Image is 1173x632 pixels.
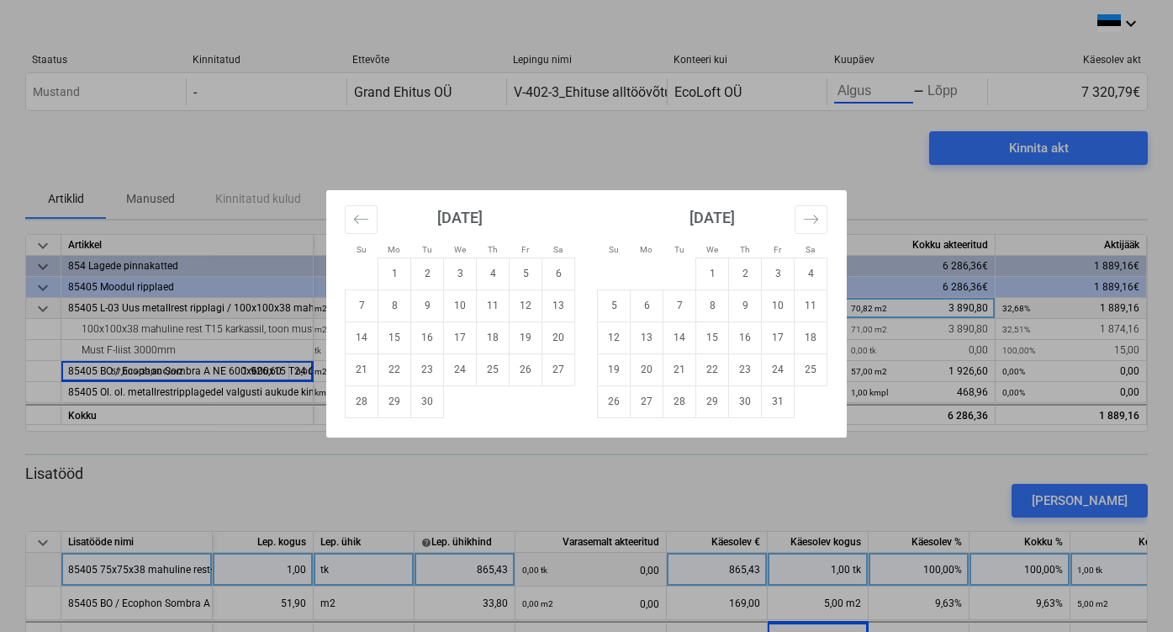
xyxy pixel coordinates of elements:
[542,353,575,385] td: Choose Saturday, September 27, 2025 as your check-in date. It's available.
[729,385,762,417] td: Choose Thursday, October 30, 2025 as your check-in date. It's available.
[378,353,411,385] td: Choose Monday, September 22, 2025 as your check-in date. It's available.
[477,258,510,289] td: Choose Thursday, September 4, 2025 as your check-in date. It's available.
[729,353,762,385] td: Choose Thursday, October 23, 2025 as your check-in date. It's available.
[795,321,827,353] td: Choose Saturday, October 18, 2025 as your check-in date. It's available.
[542,289,575,321] td: Choose Saturday, September 13, 2025 as your check-in date. It's available.
[598,385,631,417] td: Choose Sunday, October 26, 2025 as your check-in date. It's available.
[663,289,696,321] td: Choose Tuesday, October 7, 2025 as your check-in date. It's available.
[378,385,411,417] td: Choose Monday, September 29, 2025 as your check-in date. It's available.
[510,353,542,385] td: Choose Friday, September 26, 2025 as your check-in date. It's available.
[411,258,444,289] td: Choose Tuesday, September 2, 2025 as your check-in date. It's available.
[806,245,815,254] small: Sa
[696,289,729,321] td: Choose Wednesday, October 8, 2025 as your check-in date. It's available.
[444,289,477,321] td: Choose Wednesday, September 10, 2025 as your check-in date. It's available.
[729,289,762,321] td: Choose Thursday, October 9, 2025 as your check-in date. It's available.
[690,209,735,226] strong: [DATE]
[762,289,795,321] td: Choose Friday, October 10, 2025 as your check-in date. It's available.
[437,209,483,226] strong: [DATE]
[488,245,498,254] small: Th
[774,245,781,254] small: Fr
[346,289,378,321] td: Choose Sunday, September 7, 2025 as your check-in date. It's available.
[729,258,762,289] td: Choose Thursday, October 2, 2025 as your check-in date. It's available.
[762,321,795,353] td: Choose Friday, October 17, 2025 as your check-in date. It's available.
[411,289,444,321] td: Choose Tuesday, September 9, 2025 as your check-in date. It's available.
[444,353,477,385] td: Choose Wednesday, September 24, 2025 as your check-in date. It's available.
[521,245,529,254] small: Fr
[762,385,795,417] td: Choose Friday, October 31, 2025 as your check-in date. It's available.
[454,245,466,254] small: We
[598,321,631,353] td: Choose Sunday, October 12, 2025 as your check-in date. It's available.
[346,385,378,417] td: Choose Sunday, September 28, 2025 as your check-in date. It's available.
[510,289,542,321] td: Choose Friday, September 12, 2025 as your check-in date. It's available.
[444,321,477,353] td: Choose Wednesday, September 17, 2025 as your check-in date. It's available.
[640,245,653,254] small: Mo
[762,258,795,289] td: Choose Friday, October 3, 2025 as your check-in date. It's available.
[740,245,750,254] small: Th
[795,353,827,385] td: Choose Saturday, October 25, 2025 as your check-in date. It's available.
[542,258,575,289] td: Choose Saturday, September 6, 2025 as your check-in date. It's available.
[510,321,542,353] td: Choose Friday, September 19, 2025 as your check-in date. It's available.
[631,321,663,353] td: Choose Monday, October 13, 2025 as your check-in date. It's available.
[542,321,575,353] td: Choose Saturday, September 20, 2025 as your check-in date. It's available.
[674,245,684,254] small: Tu
[598,289,631,321] td: Choose Sunday, October 5, 2025 as your check-in date. It's available.
[553,245,563,254] small: Sa
[762,353,795,385] td: Choose Friday, October 24, 2025 as your check-in date. It's available.
[795,205,827,234] button: Move forward to switch to the next month.
[706,245,718,254] small: We
[663,321,696,353] td: Choose Tuesday, October 14, 2025 as your check-in date. It's available.
[696,321,729,353] td: Choose Wednesday, October 15, 2025 as your check-in date. It's available.
[378,289,411,321] td: Choose Monday, September 8, 2025 as your check-in date. It's available.
[444,258,477,289] td: Choose Wednesday, September 3, 2025 as your check-in date. It's available.
[378,258,411,289] td: Choose Monday, September 1, 2025 as your check-in date. It's available.
[378,321,411,353] td: Choose Monday, September 15, 2025 as your check-in date. It's available.
[411,353,444,385] td: Choose Tuesday, September 23, 2025 as your check-in date. It's available.
[696,258,729,289] td: Choose Wednesday, October 1, 2025 as your check-in date. It's available.
[346,321,378,353] td: Choose Sunday, September 14, 2025 as your check-in date. It's available.
[326,190,847,438] div: Calendar
[510,258,542,289] td: Choose Friday, September 5, 2025 as your check-in date. It's available.
[663,385,696,417] td: Choose Tuesday, October 28, 2025 as your check-in date. It's available.
[663,353,696,385] td: Choose Tuesday, October 21, 2025 as your check-in date. It's available.
[477,289,510,321] td: Choose Thursday, September 11, 2025 as your check-in date. It's available.
[422,245,432,254] small: Tu
[388,245,400,254] small: Mo
[795,258,827,289] td: Choose Saturday, October 4, 2025 as your check-in date. It's available.
[795,289,827,321] td: Choose Saturday, October 11, 2025 as your check-in date. It's available.
[477,353,510,385] td: Choose Thursday, September 25, 2025 as your check-in date. It's available.
[631,385,663,417] td: Choose Monday, October 27, 2025 as your check-in date. It's available.
[346,353,378,385] td: Choose Sunday, September 21, 2025 as your check-in date. It's available.
[357,245,367,254] small: Su
[631,353,663,385] td: Choose Monday, October 20, 2025 as your check-in date. It's available.
[411,321,444,353] td: Choose Tuesday, September 16, 2025 as your check-in date. It's available.
[609,245,619,254] small: Su
[598,353,631,385] td: Choose Sunday, October 19, 2025 as your check-in date. It's available.
[477,321,510,353] td: Choose Thursday, September 18, 2025 as your check-in date. It's available.
[411,385,444,417] td: Choose Tuesday, September 30, 2025 as your check-in date. It's available.
[729,321,762,353] td: Choose Thursday, October 16, 2025 as your check-in date. It's available.
[631,289,663,321] td: Choose Monday, October 6, 2025 as your check-in date. It's available.
[696,385,729,417] td: Choose Wednesday, October 29, 2025 as your check-in date. It's available.
[696,353,729,385] td: Choose Wednesday, October 22, 2025 as your check-in date. It's available.
[345,205,378,234] button: Move backward to switch to the previous month.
